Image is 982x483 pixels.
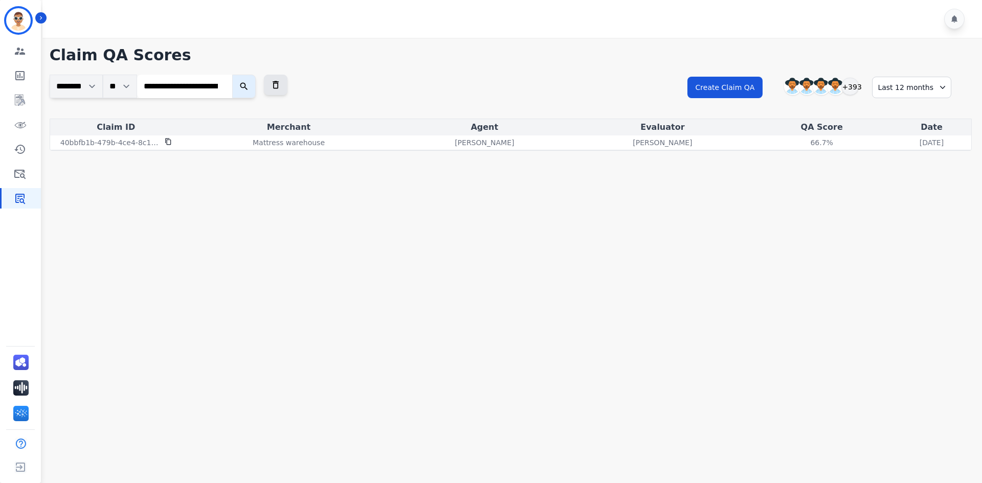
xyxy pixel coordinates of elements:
p: [DATE] [920,137,944,148]
p: [PERSON_NAME] [455,137,514,148]
div: Last 12 months [872,77,951,98]
p: 40bbfb1b-479b-4ce4-8c1b-4c7937d26982 [60,137,159,148]
img: Bordered avatar [6,8,31,33]
p: [PERSON_NAME] [633,137,692,148]
p: Mattress warehouse [253,137,325,148]
div: Evaluator [575,121,749,133]
div: QA Score [753,121,889,133]
div: Agent [397,121,571,133]
div: Date [894,121,969,133]
div: Merchant [184,121,393,133]
button: Create Claim QA [687,77,763,98]
h1: Claim QA Scores [50,46,972,64]
div: 66.7% [799,137,845,148]
div: +393 [841,78,859,95]
div: Claim ID [52,121,180,133]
